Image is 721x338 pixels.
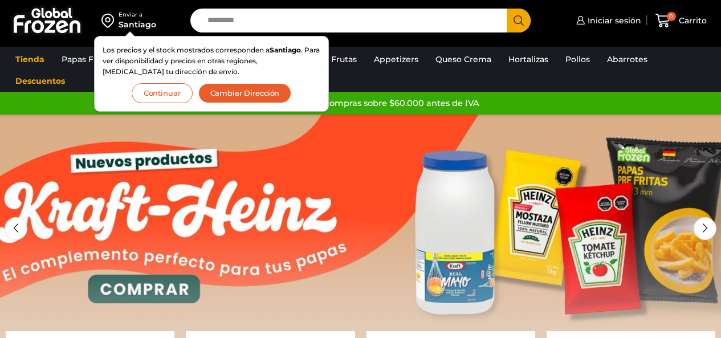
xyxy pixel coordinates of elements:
[503,48,554,70] a: Hortalizas
[101,11,119,30] img: address-field-icon.svg
[103,44,320,78] p: Los precios y el stock mostrados corresponden a . Para ver disponibilidad y precios en otras regi...
[507,9,531,32] button: Search button
[10,70,71,92] a: Descuentos
[694,217,716,240] div: Next slide
[601,48,653,70] a: Abarrotes
[676,15,707,26] span: Carrito
[10,48,50,70] a: Tienda
[653,7,710,34] a: 0 Carrito
[667,12,676,21] span: 0
[573,9,641,32] a: Iniciar sesión
[198,83,292,103] button: Cambiar Dirección
[560,48,596,70] a: Pollos
[430,48,497,70] a: Queso Crema
[119,19,156,30] div: Santiago
[5,217,27,240] div: Previous slide
[585,15,641,26] span: Iniciar sesión
[56,48,117,70] a: Papas Fritas
[368,48,424,70] a: Appetizers
[119,11,156,19] div: Enviar a
[270,46,301,54] strong: Santiago
[132,83,193,103] button: Continuar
